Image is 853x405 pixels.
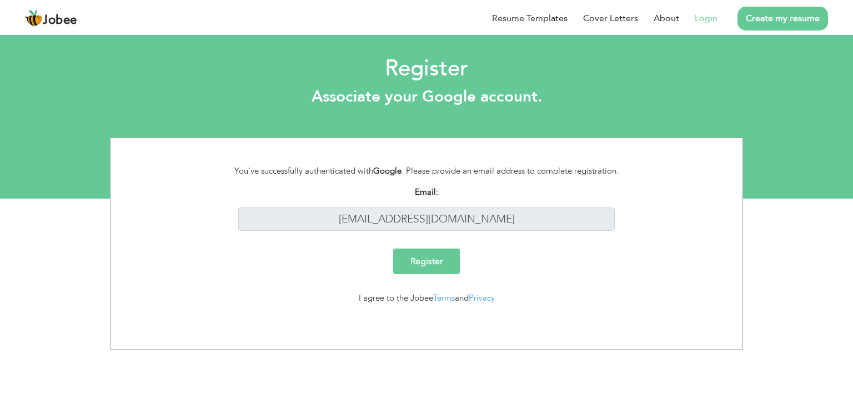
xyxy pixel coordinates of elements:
div: You've successfully authenticated with . Please provide an email address to complete registration. [222,165,632,178]
span: Jobee [43,14,77,27]
a: Jobee [25,9,77,27]
a: Terms [433,292,455,303]
a: Resume Templates [492,12,568,25]
a: Login [695,12,717,25]
h2: Register [8,54,845,83]
input: Enter your email address [238,207,615,231]
a: About [654,12,679,25]
h3: Associate your Google account. [8,88,845,107]
img: jobee.io [25,9,43,27]
a: Create my resume [737,7,828,31]
strong: Email: [415,186,438,198]
input: Register [393,249,460,274]
strong: Google [373,165,402,176]
div: I agree to the Jobee and [222,292,632,305]
a: Privacy [469,292,495,303]
a: Cover Letters [583,12,638,25]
